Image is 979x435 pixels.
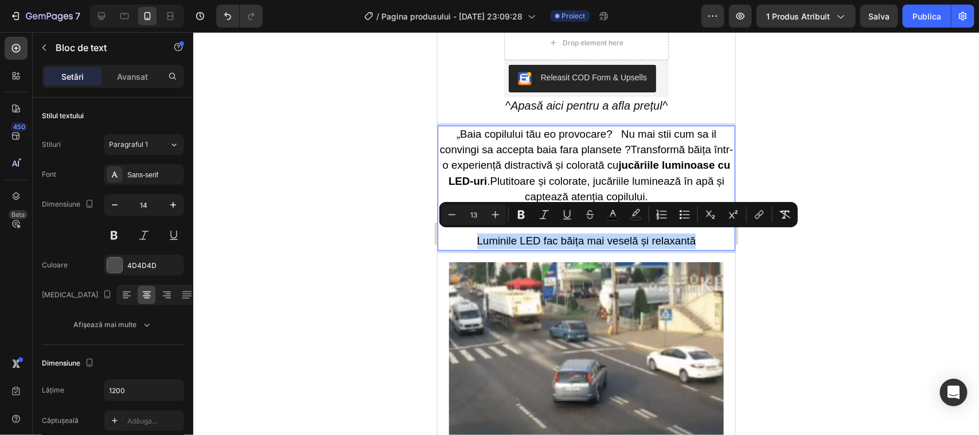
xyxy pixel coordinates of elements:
[117,72,148,81] font: Avansat
[766,11,830,21] font: 1 produs atribuit
[42,416,79,425] font: Căptușeală
[42,261,68,269] font: Culoare
[127,171,158,179] font: Sans-serif
[127,417,157,425] font: Adăuga...
[42,140,61,149] font: Stiluri
[127,261,157,270] font: 4D4D4D
[5,5,85,28] button: 7
[13,123,25,131] font: 450
[860,5,898,28] button: Salva
[382,11,523,21] font: Pagina produsului - [DATE] 23:09:28
[75,10,80,22] font: 7
[438,32,735,435] iframe: Zona de proiectare
[42,290,98,299] font: [MEDICAL_DATA]
[104,134,184,155] button: Paragraful 1
[42,200,80,208] font: Dimensiune
[756,5,856,28] button: 1 produs atribuit
[869,11,890,21] font: Salva
[42,170,56,178] font: Font
[73,320,136,329] font: Afișează mai multe
[56,42,107,53] font: Bloc de text
[42,111,84,120] font: Stilul textului
[56,41,153,55] p: Bloc de text
[11,211,25,219] font: Beta
[42,386,64,394] font: Lăţime
[42,314,184,335] button: Afișează mai multe
[562,11,586,20] font: Proiect
[377,11,380,21] font: /
[109,140,148,149] font: Paragraful 1
[912,11,941,21] font: Publica
[42,359,80,367] font: Dimensiune
[940,379,968,406] div: Deschideți Intercom Messenger
[104,380,184,401] input: Auto
[903,5,951,28] button: Publica
[216,5,263,28] div: Anulare/Refacere
[62,72,84,81] font: Setări
[439,202,798,227] div: Editor contextual toolbar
